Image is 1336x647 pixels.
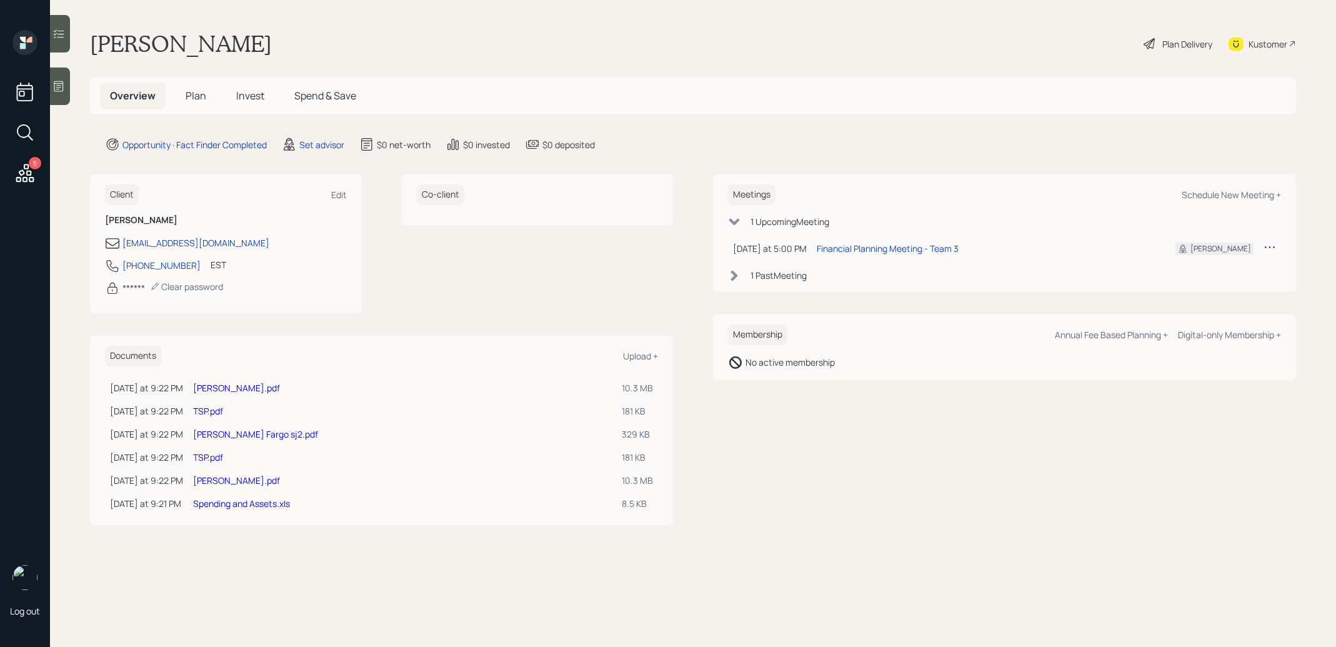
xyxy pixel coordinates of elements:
[150,281,223,293] div: Clear password
[1190,243,1251,254] div: [PERSON_NAME]
[110,497,183,510] div: [DATE] at 9:21 PM
[817,242,959,255] div: Financial Planning Meeting - Team 3
[622,428,653,441] div: 329 KB
[733,242,807,255] div: [DATE] at 5:00 PM
[331,189,347,201] div: Edit
[294,89,356,103] span: Spend & Save
[745,356,835,369] div: No active membership
[105,346,161,366] h6: Documents
[110,89,156,103] span: Overview
[1055,329,1168,341] div: Annual Fee Based Planning +
[186,89,206,103] span: Plan
[110,474,183,487] div: [DATE] at 9:22 PM
[1182,189,1281,201] div: Schedule New Meeting +
[417,184,464,205] h6: Co-client
[105,184,139,205] h6: Client
[1178,329,1281,341] div: Digital-only Membership +
[193,382,280,394] a: [PERSON_NAME].pdf
[193,428,318,440] a: [PERSON_NAME] Fargo sj2.pdf
[236,89,264,103] span: Invest
[542,138,595,151] div: $0 deposited
[622,451,653,464] div: 181 KB
[193,451,223,463] a: TSP.pdf
[110,451,183,464] div: [DATE] at 9:22 PM
[1162,38,1212,51] div: Plan Delivery
[622,404,653,418] div: 181 KB
[122,259,201,272] div: [PHONE_NUMBER]
[29,157,41,169] div: 5
[622,474,653,487] div: 10.3 MB
[193,474,280,486] a: [PERSON_NAME].pdf
[10,605,40,617] div: Log out
[12,565,37,590] img: treva-nostdahl-headshot.png
[1249,38,1287,51] div: Kustomer
[122,236,269,249] div: [EMAIL_ADDRESS][DOMAIN_NAME]
[211,258,226,271] div: EST
[622,497,653,510] div: 8.5 KB
[110,428,183,441] div: [DATE] at 9:22 PM
[110,381,183,394] div: [DATE] at 9:22 PM
[122,138,267,151] div: Opportunity · Fact Finder Completed
[623,350,658,362] div: Upload +
[750,215,829,228] div: 1 Upcoming Meeting
[110,404,183,418] div: [DATE] at 9:22 PM
[750,269,807,282] div: 1 Past Meeting
[728,184,775,205] h6: Meetings
[90,30,272,58] h1: [PERSON_NAME]
[193,405,223,417] a: TSP.pdf
[193,498,290,509] a: Spending and Assets.xls
[299,138,344,151] div: Set advisor
[105,215,347,226] h6: [PERSON_NAME]
[463,138,510,151] div: $0 invested
[728,324,787,345] h6: Membership
[377,138,431,151] div: $0 net-worth
[622,381,653,394] div: 10.3 MB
